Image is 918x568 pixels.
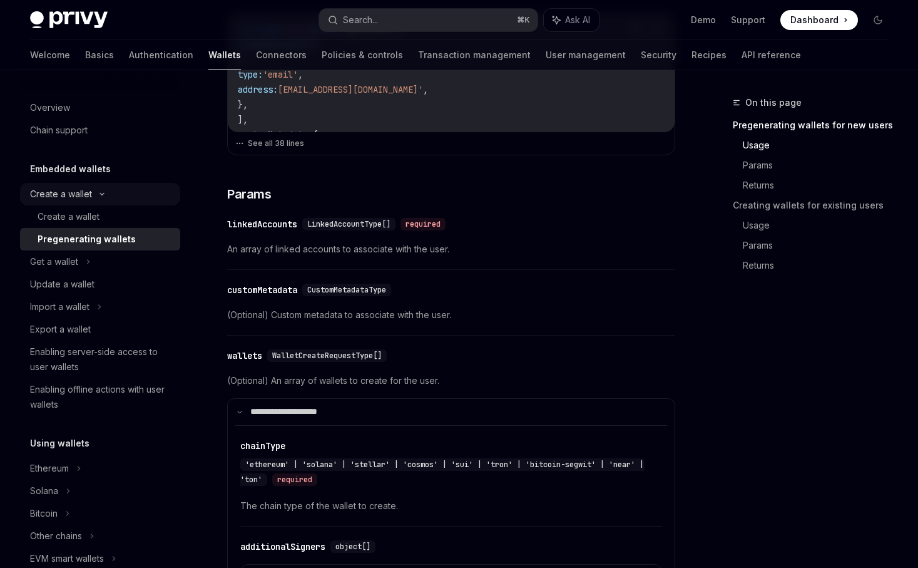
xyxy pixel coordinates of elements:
[272,351,382,361] span: WalletCreateRequestType[]
[30,322,91,337] div: Export a wallet
[418,40,531,70] a: Transaction management
[743,175,898,195] a: Returns
[38,209,99,224] div: Create a wallet
[227,218,297,230] div: linkedAccounts
[733,115,898,135] a: Pregenerating wallets for new users
[30,277,94,292] div: Update a wallet
[691,14,716,26] a: Demo
[208,40,241,70] a: Wallets
[20,318,180,341] a: Export a wallet
[235,135,667,152] button: See all 38 lines
[240,498,662,514] span: The chain type of the wallet to create.
[423,84,428,95] span: ,
[263,69,298,80] span: 'email'
[743,215,898,235] a: Usage
[272,473,317,486] div: required
[227,349,262,362] div: wallets
[238,99,248,110] span: },
[343,13,378,28] div: Search...
[278,84,423,95] span: [EMAIL_ADDRESS][DOMAIN_NAME]'
[30,187,92,202] div: Create a wallet
[307,219,390,229] span: LinkedAccountType[]
[30,344,173,374] div: Enabling server-side access to user wallets
[30,254,78,269] div: Get a wallet
[319,9,537,31] button: Search...⌘K
[227,284,297,296] div: customMetadata
[20,119,180,142] a: Chain support
[307,285,386,295] span: CustomMetadataType
[400,218,446,230] div: required
[742,40,801,70] a: API reference
[20,273,180,296] a: Update a wallet
[517,15,530,25] span: ⌘ K
[733,195,898,215] a: Creating wallets for existing users
[227,185,271,203] span: Params
[20,341,180,378] a: Enabling server-side access to user wallets
[30,162,111,177] h5: Embedded wallets
[743,256,898,276] a: Returns
[868,10,888,30] button: Toggle dark mode
[30,40,70,70] a: Welcome
[30,461,69,476] div: Ethereum
[745,95,802,110] span: On this page
[240,460,644,485] span: 'ethereum' | 'solana' | 'stellar' | 'cosmos' | 'sui' | 'tron' | 'bitcoin-segwit' | 'near' | 'ton'
[20,205,180,228] a: Create a wallet
[790,14,839,26] span: Dashboard
[322,40,403,70] a: Policies & controls
[129,40,193,70] a: Authentication
[335,542,370,552] span: object[]
[30,551,104,566] div: EVM smart wallets
[313,129,318,140] span: {
[743,155,898,175] a: Params
[565,14,590,26] span: Ask AI
[240,440,285,452] div: chainType
[30,100,70,115] div: Overview
[743,135,898,155] a: Usage
[30,506,58,521] div: Bitcoin
[30,11,108,29] img: dark logo
[238,129,313,140] span: customMetadata:
[256,40,307,70] a: Connectors
[30,436,89,451] h5: Using wallets
[227,242,675,257] span: An array of linked accounts to associate with the user.
[227,307,675,323] span: (Optional) Custom metadata to associate with the user.
[641,40,676,70] a: Security
[544,9,599,31] button: Ask AI
[20,228,180,250] a: Pregenerating wallets
[238,84,278,95] span: address:
[238,114,248,125] span: ],
[38,232,136,247] div: Pregenerating wallets
[30,123,88,138] div: Chain support
[227,373,675,388] span: (Optional) An array of wallets to create for the user.
[30,382,173,412] div: Enabling offline actions with user wallets
[30,529,82,544] div: Other chains
[30,483,58,498] div: Solana
[743,235,898,256] a: Params
[731,14,765,26] a: Support
[240,540,325,553] div: additionalSigners
[780,10,858,30] a: Dashboard
[691,40,727,70] a: Recipes
[20,96,180,119] a: Overview
[298,69,303,80] span: ,
[238,69,263,80] span: type:
[546,40,626,70] a: User management
[30,299,89,314] div: Import a wallet
[20,378,180,416] a: Enabling offline actions with user wallets
[85,40,114,70] a: Basics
